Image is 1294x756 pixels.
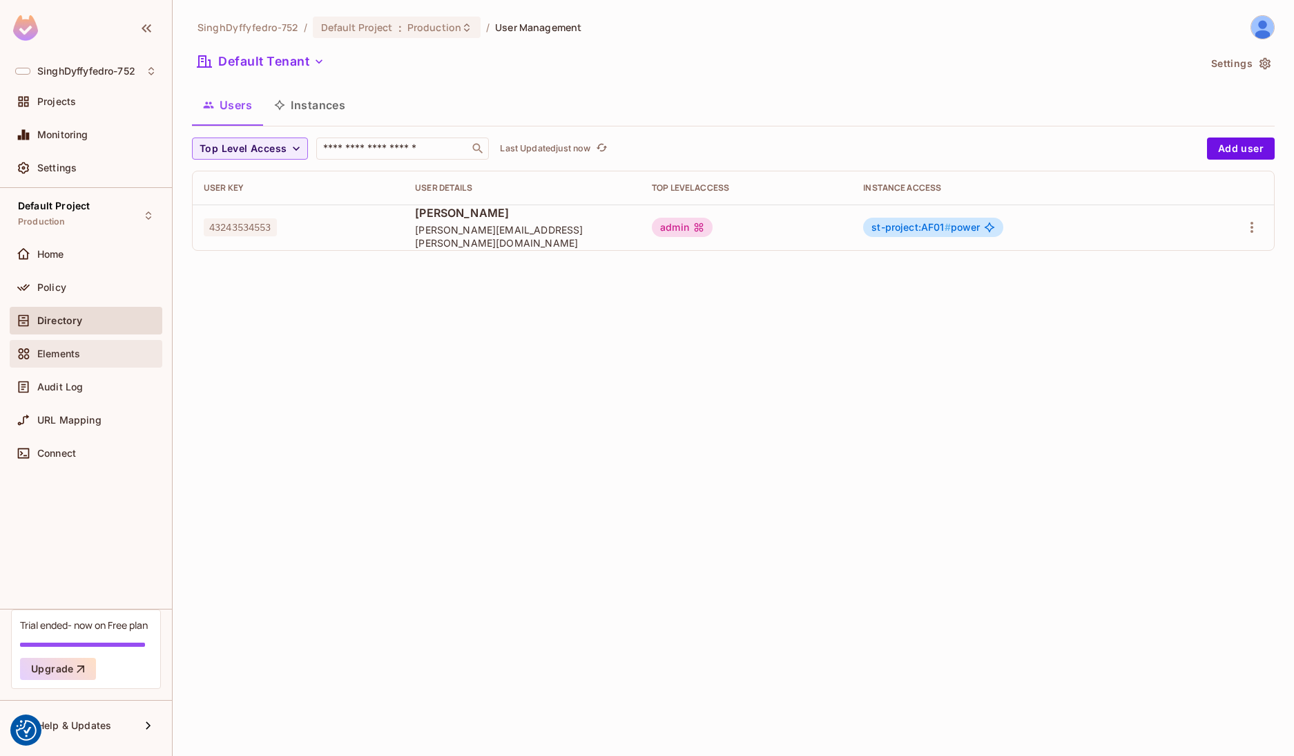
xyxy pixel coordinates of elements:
img: Revisit consent button [16,720,37,741]
button: Top Level Access [192,138,308,160]
li: / [304,21,307,34]
li: / [486,21,490,34]
span: : [398,22,403,33]
span: Default Project [321,21,393,34]
span: Monitoring [37,129,88,140]
button: Consent Preferences [16,720,37,741]
span: # [945,221,951,233]
span: Policy [37,282,66,293]
span: Help & Updates [37,720,111,731]
span: Default Project [18,200,90,211]
button: Instances [263,88,356,122]
span: power [871,222,980,233]
button: Default Tenant [192,50,330,73]
span: Directory [37,315,82,326]
p: Last Updated just now [500,143,590,154]
img: SReyMgAAAABJRU5ErkJggg== [13,15,38,41]
button: refresh [593,140,610,157]
button: Add user [1207,138,1275,160]
div: User Details [415,182,630,193]
span: 43243534553 [204,218,277,236]
div: Instance Access [863,182,1172,193]
div: Top Level Access [652,182,841,193]
span: Workspace: SinghDyffyfedro-752 [37,66,135,77]
span: the active workspace [197,21,298,34]
span: Projects [37,96,76,107]
span: Settings [37,162,77,173]
div: admin [652,218,713,237]
span: st-project:AF01 [871,221,950,233]
span: Production [407,21,461,34]
button: Settings [1206,53,1275,75]
span: [PERSON_NAME] [415,205,630,220]
div: Trial ended- now on Free plan [20,618,148,632]
span: User Management [495,21,581,34]
span: Production [18,216,66,227]
span: Audit Log [37,381,83,393]
span: Home [37,249,64,260]
span: Top Level Access [200,140,287,158]
span: [PERSON_NAME][EMAIL_ADDRESS][PERSON_NAME][DOMAIN_NAME] [415,223,630,249]
div: User Key [204,182,393,193]
button: Upgrade [20,658,96,680]
img: Pedro Brito [1251,16,1274,39]
span: Click to refresh data [590,140,610,157]
button: Users [192,88,263,122]
span: URL Mapping [37,415,102,426]
span: refresh [596,142,608,155]
span: Connect [37,448,76,459]
span: Elements [37,348,80,359]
